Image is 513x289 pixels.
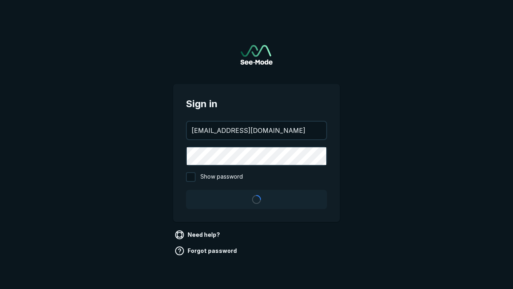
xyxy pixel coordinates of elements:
a: Forgot password [173,244,240,257]
a: Need help? [173,228,223,241]
input: your@email.com [187,122,326,139]
span: Show password [200,172,243,182]
span: Sign in [186,97,327,111]
a: Go to sign in [240,45,273,65]
img: See-Mode Logo [240,45,273,65]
